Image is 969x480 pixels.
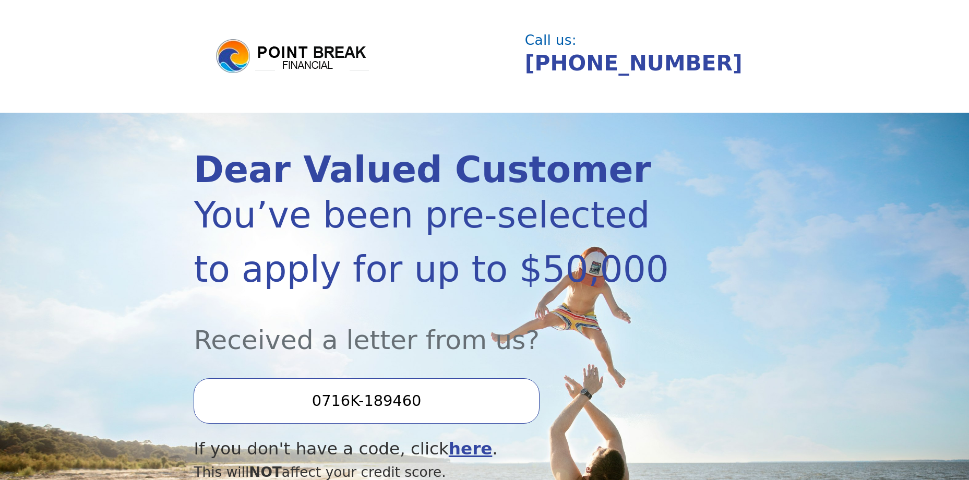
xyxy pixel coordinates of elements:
[194,296,688,359] div: Received a letter from us?
[194,378,539,423] input: Enter your Offer Code:
[525,33,767,47] div: Call us:
[525,51,743,76] a: [PHONE_NUMBER]
[194,188,688,296] div: You’ve been pre-selected to apply for up to $50,000
[249,464,282,480] span: NOT
[194,152,688,188] div: Dear Valued Customer
[449,439,493,459] a: here
[194,436,688,462] div: If you don't have a code, click .
[214,38,371,75] img: logo.png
